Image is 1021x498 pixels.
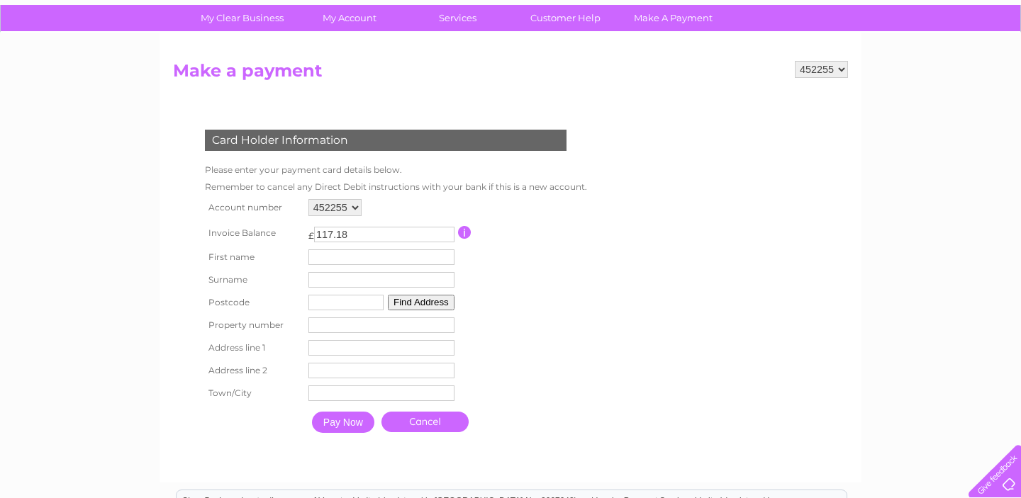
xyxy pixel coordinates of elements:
th: Account number [201,196,305,220]
div: Clear Business is a trading name of Verastar Limited (registered in [GEOGRAPHIC_DATA] No. 3667643... [177,8,847,69]
th: Address line 1 [201,336,305,359]
input: Pay Now [312,412,374,433]
a: Make A Payment [615,5,732,31]
a: Blog [898,60,918,71]
a: Customer Help [507,5,624,31]
a: 0333 014 3131 [754,7,852,25]
a: Services [399,5,516,31]
div: Card Holder Information [205,130,567,151]
th: Postcode [201,291,305,314]
a: My Clear Business [184,5,301,31]
img: logo.png [35,37,108,80]
th: Town/City [201,382,305,404]
input: Information [458,226,472,239]
td: Please enter your payment card details below. [201,162,591,179]
th: Invoice Balance [201,220,305,246]
a: My Account [291,5,408,31]
a: Contact [927,60,961,71]
h2: Make a payment [173,61,848,88]
th: First name [201,246,305,268]
a: Telecoms [847,60,889,71]
th: Surname [201,268,305,291]
a: Cancel [381,412,469,432]
td: £ [308,223,314,241]
th: Address line 2 [201,359,305,382]
a: Log out [974,60,1008,71]
td: Remember to cancel any Direct Debit instructions with your bank if this is a new account. [201,179,591,196]
a: Water [771,60,798,71]
th: Property number [201,314,305,336]
a: Energy [807,60,838,71]
button: Find Address [388,295,454,310]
